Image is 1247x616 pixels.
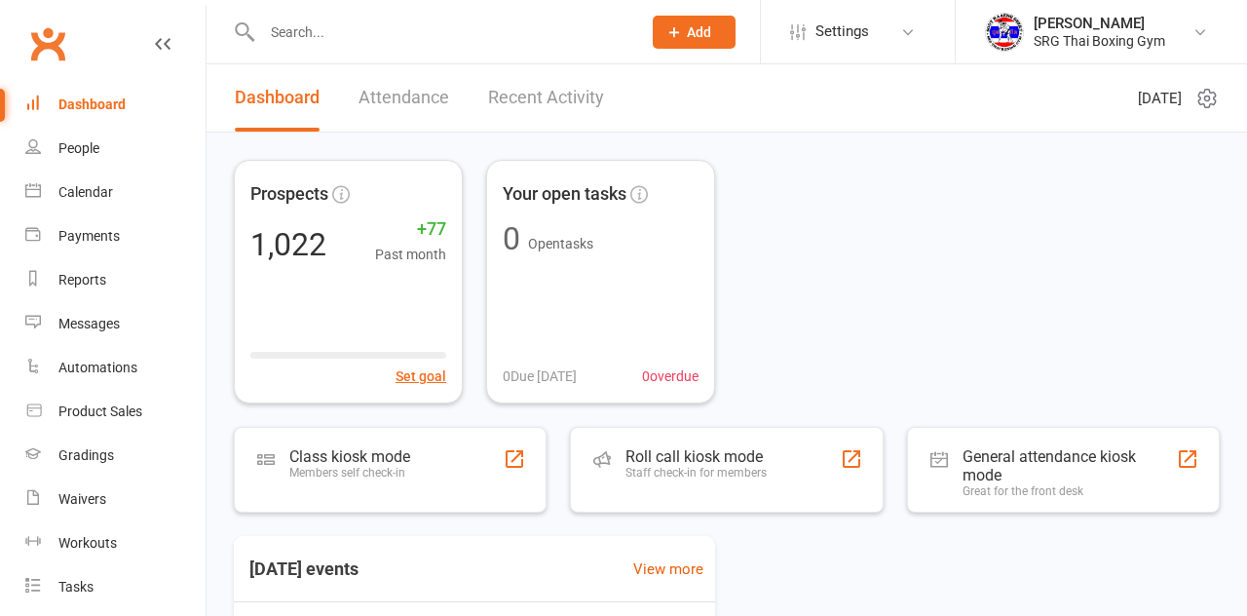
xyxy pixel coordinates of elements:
[488,64,604,132] a: Recent Activity
[359,64,449,132] a: Attendance
[25,258,206,302] a: Reports
[23,19,72,68] a: Clubworx
[58,316,120,331] div: Messages
[375,244,446,265] span: Past month
[1034,32,1165,50] div: SRG Thai Boxing Gym
[58,184,113,200] div: Calendar
[58,579,94,595] div: Tasks
[58,491,106,507] div: Waivers
[396,366,446,387] button: Set goal
[58,228,120,244] div: Payments
[25,302,206,346] a: Messages
[375,215,446,244] span: +77
[963,484,1177,498] div: Great for the front desk
[633,558,703,581] a: View more
[25,434,206,478] a: Gradings
[653,16,736,49] button: Add
[815,10,869,54] span: Settings
[687,24,711,40] span: Add
[503,223,520,254] div: 0
[503,180,626,209] span: Your open tasks
[25,390,206,434] a: Product Sales
[528,236,593,251] span: Open tasks
[1138,87,1182,110] span: [DATE]
[25,521,206,565] a: Workouts
[289,466,410,480] div: Members self check-in
[58,140,99,156] div: People
[25,346,206,390] a: Automations
[25,214,206,258] a: Payments
[985,13,1024,52] img: thumb_image1718682644.png
[25,478,206,521] a: Waivers
[25,83,206,127] a: Dashboard
[234,552,374,587] h3: [DATE] events
[58,404,142,419] div: Product Sales
[58,96,126,112] div: Dashboard
[625,466,767,480] div: Staff check-in for members
[235,64,320,132] a: Dashboard
[25,565,206,609] a: Tasks
[289,447,410,466] div: Class kiosk mode
[58,360,137,375] div: Automations
[256,19,627,46] input: Search...
[503,366,577,387] span: 0 Due [DATE]
[250,180,328,209] span: Prospects
[1034,15,1165,32] div: [PERSON_NAME]
[25,127,206,171] a: People
[58,535,117,551] div: Workouts
[963,447,1177,484] div: General attendance kiosk mode
[625,447,767,466] div: Roll call kiosk mode
[250,229,326,260] div: 1,022
[642,366,699,387] span: 0 overdue
[58,272,106,288] div: Reports
[58,447,114,463] div: Gradings
[25,171,206,214] a: Calendar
